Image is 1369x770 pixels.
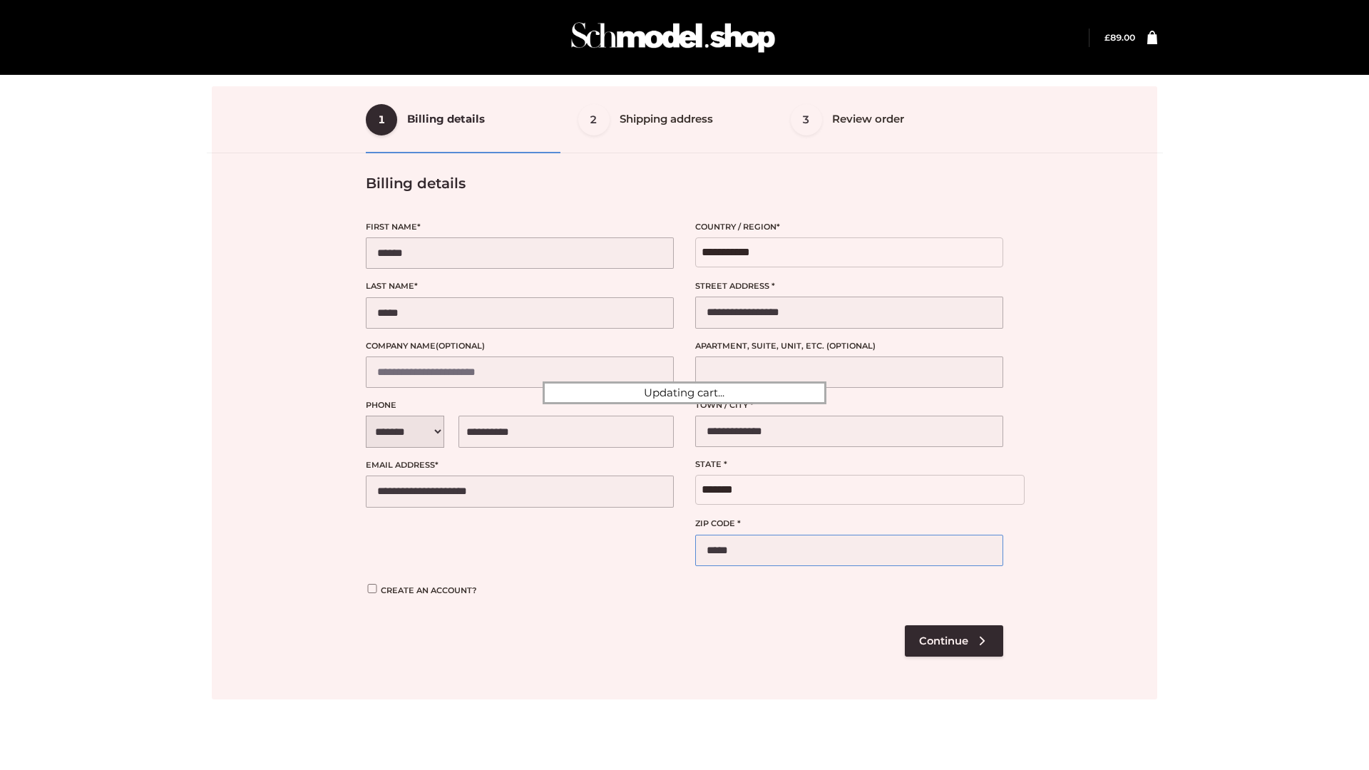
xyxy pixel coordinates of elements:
a: £89.00 [1104,32,1135,43]
span: £ [1104,32,1110,43]
img: Schmodel Admin 964 [566,9,780,66]
bdi: 89.00 [1104,32,1135,43]
div: Updating cart... [543,381,826,404]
